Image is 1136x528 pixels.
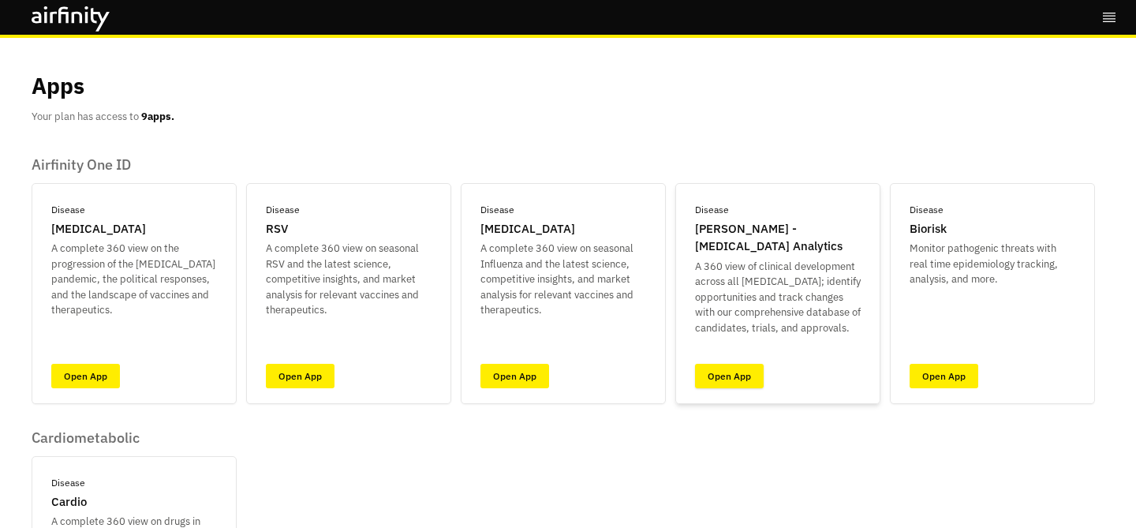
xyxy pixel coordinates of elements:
p: Biorisk [910,220,947,238]
p: Apps [32,69,84,103]
p: Disease [910,203,944,217]
p: A complete 360 view on seasonal RSV and the latest science, competitive insights, and market anal... [266,241,432,318]
p: RSV [266,220,288,238]
p: Airfinity One ID [32,156,1095,174]
p: Cardio [51,493,87,511]
p: [MEDICAL_DATA] [480,220,575,238]
p: A 360 view of clinical development across all [MEDICAL_DATA]; identify opportunities and track ch... [695,259,861,336]
p: Disease [480,203,514,217]
a: Open App [695,364,764,388]
p: A complete 360 view on seasonal Influenza and the latest science, competitive insights, and marke... [480,241,646,318]
p: [MEDICAL_DATA] [51,220,146,238]
a: Open App [51,364,120,388]
p: A complete 360 view on the progression of the [MEDICAL_DATA] pandemic, the political responses, a... [51,241,217,318]
p: Cardiometabolic [32,429,237,447]
a: Open App [266,364,334,388]
a: Open App [480,364,549,388]
a: Open App [910,364,978,388]
p: Disease [695,203,729,217]
p: Disease [51,476,85,490]
p: [PERSON_NAME] - [MEDICAL_DATA] Analytics [695,220,861,256]
p: Disease [51,203,85,217]
b: 9 apps. [141,110,174,123]
p: Your plan has access to [32,109,174,125]
p: Disease [266,203,300,217]
p: Monitor pathogenic threats with real time epidemiology tracking, analysis, and more. [910,241,1075,287]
